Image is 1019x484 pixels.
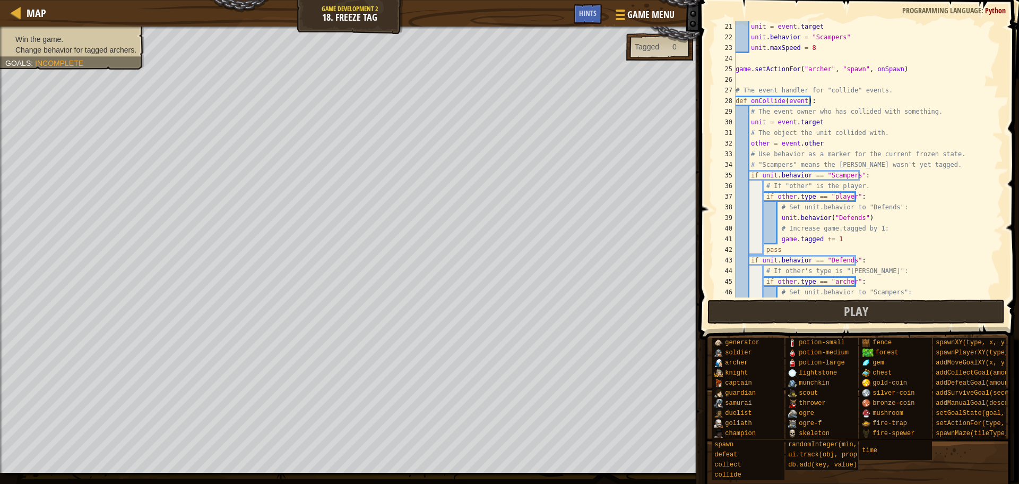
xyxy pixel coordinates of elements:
img: portrait.png [862,359,870,367]
span: db.add(key, value) [788,461,857,469]
span: silver-coin [873,389,914,397]
div: 33 [714,149,736,159]
span: collect [714,461,741,469]
img: portrait.png [862,379,870,387]
span: addDefeatGoal(amount) [936,379,1016,387]
span: captain [725,379,752,387]
img: portrait.png [862,389,870,397]
span: soldier [725,349,752,356]
span: Game Menu [627,8,675,22]
div: 43 [714,255,736,266]
img: portrait.png [862,338,870,347]
button: Play [707,300,1005,324]
img: portrait.png [714,359,723,367]
span: Incomplete [35,59,83,67]
span: addMoveGoalXY(x, y) [936,359,1008,367]
li: Win the game. [5,34,136,45]
span: Change behavior for tagged archers. [15,46,136,54]
span: ui.track(obj, prop) [788,451,861,458]
img: portrait.png [714,349,723,357]
span: Win the game. [15,35,63,44]
img: portrait.png [788,349,797,357]
span: : [981,5,985,15]
img: portrait.png [714,419,723,428]
span: guardian [725,389,756,397]
div: 34 [714,159,736,170]
img: portrait.png [714,399,723,407]
div: 29 [714,106,736,117]
span: Programming language [902,5,981,15]
span: gold-coin [873,379,907,387]
img: portrait.png [862,429,870,438]
a: Map [21,6,46,20]
span: : [31,59,35,67]
div: 22 [714,32,736,43]
div: 26 [714,74,736,85]
span: potion-large [799,359,844,367]
img: portrait.png [788,419,797,428]
span: potion-medium [799,349,849,356]
img: portrait.png [788,369,797,377]
span: fire-trap [873,420,907,427]
span: generator [725,339,759,346]
span: spawn [714,441,733,448]
div: 38 [714,202,736,213]
span: goliath [725,420,752,427]
img: portrait.png [714,338,723,347]
span: samurai [725,400,752,407]
img: portrait.png [714,369,723,377]
img: portrait.png [788,389,797,397]
span: scout [799,389,818,397]
div: 40 [714,223,736,234]
img: portrait.png [788,379,797,387]
div: 36 [714,181,736,191]
div: 21 [714,21,736,32]
div: 45 [714,276,736,287]
div: 46 [714,287,736,298]
span: archer [725,359,748,367]
img: portrait.png [788,399,797,407]
img: portrait.png [714,409,723,418]
div: 28 [714,96,736,106]
span: thrower [799,400,825,407]
div: 0 [672,41,677,52]
span: time [862,447,877,454]
div: 31 [714,128,736,138]
div: 37 [714,191,736,202]
span: skeleton [799,430,830,437]
div: 47 [714,298,736,308]
span: gem [873,359,884,367]
img: portrait.png [788,409,797,418]
span: defeat [714,451,737,458]
span: chest [873,369,892,377]
span: Play [844,303,868,320]
img: portrait.png [862,369,870,377]
span: collide [714,471,741,479]
span: lightstone [799,369,837,377]
span: Map [27,6,46,20]
div: 30 [714,117,736,128]
div: Tagged [635,41,659,52]
span: potion-small [799,339,844,346]
span: Python [985,5,1006,15]
span: Hints [579,8,597,18]
img: portrait.png [788,359,797,367]
span: forest [876,349,899,356]
span: bronze-coin [873,400,914,407]
div: 35 [714,170,736,181]
span: ogre-f [799,420,822,427]
img: portrait.png [788,429,797,438]
div: 39 [714,213,736,223]
img: portrait.png [788,338,797,347]
span: mushroom [873,410,903,417]
span: ogre [799,410,814,417]
div: 25 [714,64,736,74]
span: knight [725,369,748,377]
span: fire-spewer [873,430,914,437]
img: portrait.png [714,389,723,397]
span: randomInteger(min, max) [788,441,876,448]
div: 41 [714,234,736,244]
img: portrait.png [862,409,870,418]
span: spawnXY(type, x, y) [936,339,1008,346]
img: portrait.png [714,379,723,387]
